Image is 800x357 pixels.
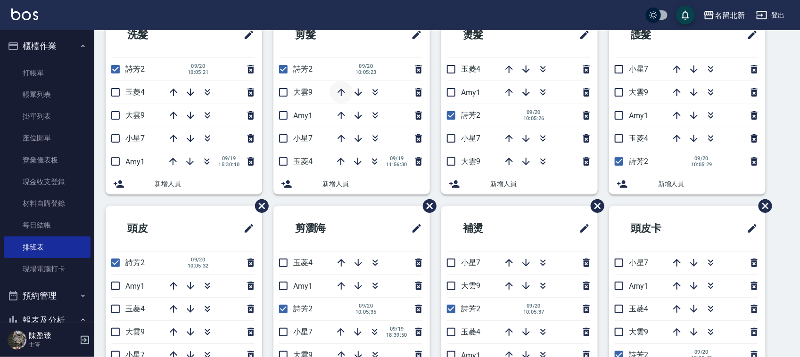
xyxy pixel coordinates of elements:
span: 詩芳2 [293,304,313,313]
div: 新增人員 [441,173,598,195]
span: 玉菱4 [125,304,145,313]
span: 詩芳2 [629,157,648,166]
span: 10:05:26 [523,115,544,122]
button: save [676,6,695,24]
span: 刪除班表 [248,192,270,220]
span: 10:05:29 [691,162,712,168]
a: 座位開單 [4,127,91,149]
h2: 燙髮 [449,18,536,52]
span: 09/20 [188,63,209,69]
a: 每日結帳 [4,214,91,236]
div: 新增人員 [609,173,766,195]
span: 刪除班表 [416,192,438,220]
span: 新增人員 [490,179,590,189]
span: 10:05:35 [355,309,377,315]
div: 新增人員 [106,173,262,195]
button: 報表及分析 [4,308,91,333]
span: 修改班表的標題 [238,217,255,240]
span: 玉菱4 [125,88,145,97]
span: 09/20 [355,63,377,69]
span: 09/19 [386,155,407,162]
span: 09/20 [523,109,544,115]
a: 現金收支登錄 [4,171,91,193]
h2: 頭皮卡 [617,211,709,245]
p: 主管 [29,341,77,349]
span: 玉菱4 [461,65,480,73]
span: 小星7 [629,65,648,73]
div: 名留北新 [715,9,745,21]
a: 打帳單 [4,62,91,84]
span: 修改班表的標題 [405,217,422,240]
span: 詩芳2 [461,304,480,313]
span: 小星7 [293,134,313,143]
span: 10:05:32 [188,263,209,269]
span: 修改班表的標題 [573,24,590,46]
span: 小星7 [461,134,480,143]
span: 大雲9 [629,327,648,336]
button: 預約管理 [4,284,91,308]
button: 櫃檯作業 [4,34,91,58]
a: 營業儀表板 [4,149,91,171]
span: Amy1 [293,282,313,291]
h2: 剪髮 [281,18,368,52]
span: Amy1 [629,282,648,291]
span: 18:39:50 [386,332,407,338]
span: 09/20 [523,303,544,309]
span: 詩芳2 [125,258,145,267]
img: Person [8,331,26,349]
img: Logo [11,8,38,20]
span: 大雲9 [125,327,145,336]
span: 大雲9 [461,157,480,166]
span: 09/19 [386,326,407,332]
button: 登出 [752,7,789,24]
h2: 洗髮 [113,18,200,52]
span: 09/20 [188,257,209,263]
span: 詩芳2 [125,65,145,73]
a: 帳單列表 [4,84,91,105]
span: 修改班表的標題 [573,217,590,240]
span: 新增人員 [658,179,758,189]
span: 修改班表的標題 [238,24,255,46]
span: 修改班表的標題 [405,24,422,46]
span: 09/19 [218,155,239,162]
span: 小星7 [293,327,313,336]
span: 刪除班表 [584,192,606,220]
span: 修改班表的標題 [741,24,758,46]
span: 小星7 [629,258,648,267]
div: 新增人員 [273,173,430,195]
span: 玉菱4 [293,258,313,267]
h2: 補燙 [449,211,536,245]
span: 玉菱4 [461,327,480,336]
span: Amy1 [125,282,145,291]
span: 10:05:23 [355,69,377,75]
span: 刪除班表 [751,192,774,220]
h2: 頭皮 [113,211,200,245]
span: 詩芳2 [293,65,313,73]
span: 新增人員 [155,179,255,189]
span: 大雲9 [461,281,480,290]
span: 大雲9 [293,88,313,97]
span: 09/20 [691,155,712,162]
span: Amy1 [629,111,648,120]
button: 名留北新 [700,6,749,25]
a: 現場電腦打卡 [4,258,91,280]
a: 排班表 [4,236,91,258]
span: 玉菱4 [293,157,313,166]
h2: 剪瀏海 [281,211,373,245]
span: 玉菱4 [629,304,648,313]
span: 小星7 [461,258,480,267]
span: 10:05:21 [188,69,209,75]
a: 掛單列表 [4,105,91,127]
span: 新增人員 [322,179,422,189]
span: 玉菱4 [629,134,648,143]
span: 09/20 [691,349,712,355]
span: 詩芳2 [461,111,480,120]
span: 修改班表的標題 [741,217,758,240]
span: 11:56:30 [386,162,407,168]
span: 09/20 [355,303,377,309]
span: Amy1 [125,157,145,166]
span: 大雲9 [125,111,145,120]
a: 材料自購登錄 [4,193,91,214]
span: 15:30:40 [218,162,239,168]
span: Amy1 [461,88,480,97]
